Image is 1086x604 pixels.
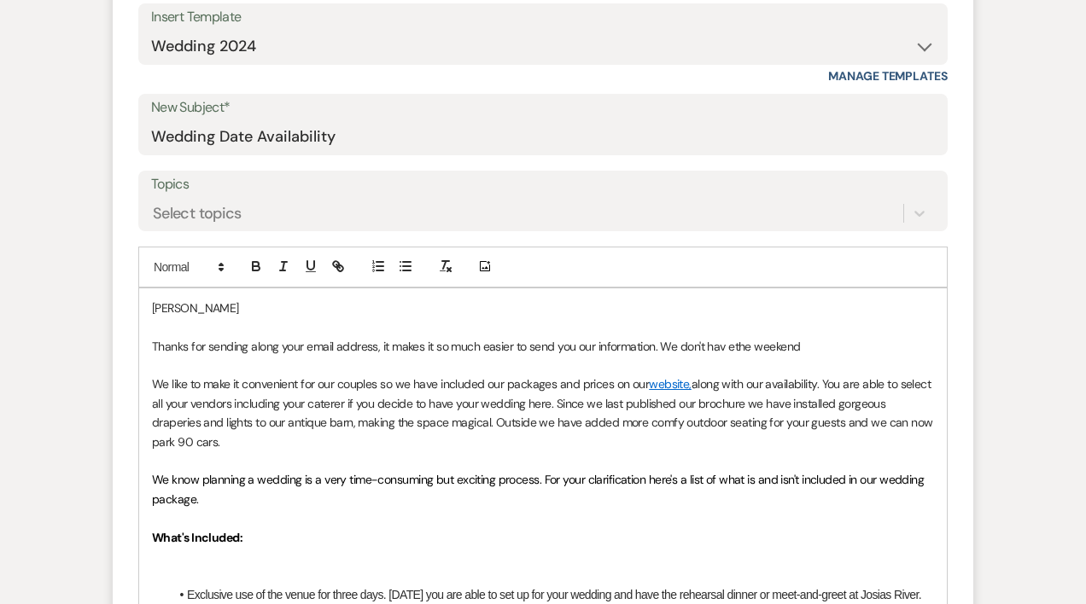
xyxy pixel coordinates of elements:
[151,5,935,30] div: Insert Template
[169,585,934,604] li: Exclusive use of the venue for three days. [DATE] you are able to set up for your wedding and hav...
[151,96,935,120] label: New Subject*
[152,530,242,545] strong: What's Included:
[153,201,242,224] div: Select topics
[152,375,934,451] p: We like to make it convenient for our couples so we have included our packages and prices on our ...
[152,472,927,506] span: We know planning a wedding is a very time-consuming but exciting process. For your clarification ...
[151,172,935,197] label: Topics
[828,68,948,84] a: Manage Templates
[152,337,934,356] p: Thanks for sending along your email address, it makes it so much easier to send you our informati...
[649,376,692,392] a: website,
[152,299,934,317] p: [PERSON_NAME]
